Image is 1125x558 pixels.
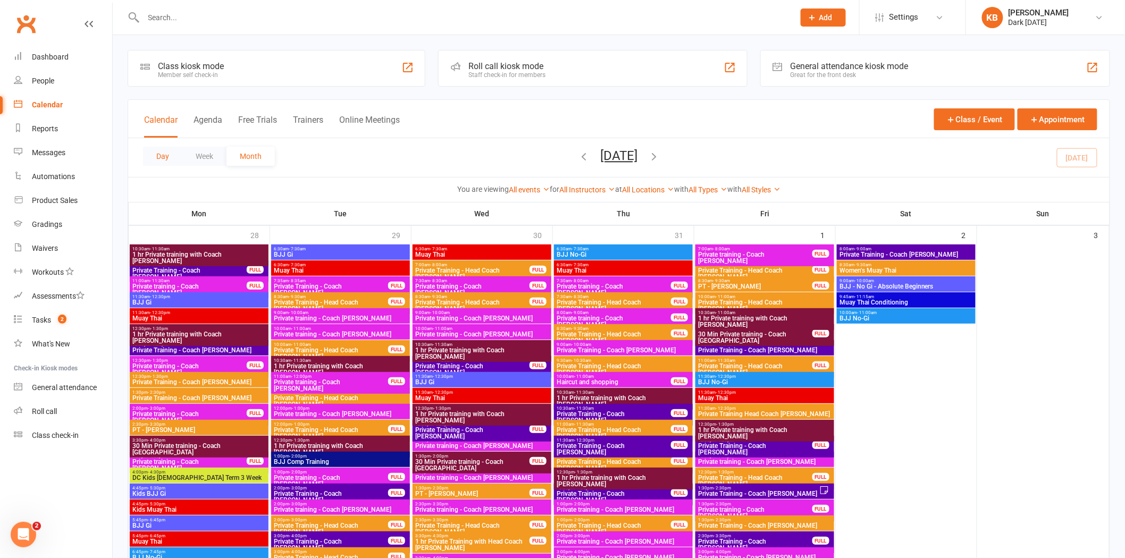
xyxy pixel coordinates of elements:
span: - 7:30am [289,263,306,267]
div: FULL [247,282,264,290]
span: Muay Thai [415,251,549,258]
span: 10:30am [273,358,408,363]
button: Add [801,9,846,27]
span: 9:00am [415,310,549,315]
div: FULL [812,250,829,258]
span: 8:30am [415,294,530,299]
span: Muay Thai [415,395,549,401]
span: 7:00am [415,263,530,267]
div: Class kiosk mode [158,61,224,71]
div: FULL [388,298,405,306]
span: 10:00am [839,310,973,315]
div: FULL [247,266,264,274]
div: General attendance kiosk mode [791,61,909,71]
span: 8:30am [556,326,671,331]
a: Workouts [14,260,112,284]
span: - 11:00am [857,310,877,315]
span: 2 [58,315,66,324]
div: FULL [530,266,547,274]
a: Messages [14,141,112,165]
div: FULL [671,441,688,449]
a: What's New [14,332,112,356]
span: 12:00pm [273,406,408,411]
span: - 12:30pm [150,294,170,299]
span: 2 [32,522,41,530]
span: Private Training - Head Coach [PERSON_NAME] [415,267,530,280]
span: 9:00am [273,310,408,315]
span: - 12:00pm [291,374,312,379]
a: All Styles [742,185,780,194]
span: Private Training - Coach [PERSON_NAME] [415,427,530,439]
span: 11:00am [132,278,247,283]
span: BJJ Gi [415,379,549,385]
span: 11:30am [556,438,671,443]
div: FULL [530,298,547,306]
span: 11:30am [698,406,832,411]
span: 10:30am [698,310,832,315]
span: - 9:30am [572,326,589,331]
div: Gradings [32,220,62,229]
span: 11:30am [132,294,266,299]
span: 6:30am [415,247,549,251]
span: - 10:00am [289,310,308,315]
span: Private Training Head Coach [PERSON_NAME] [698,411,832,417]
span: 10:00am [698,294,832,299]
span: Muay Thai [556,267,691,274]
span: Muay Thai [698,395,832,401]
span: Private training - Coach [PERSON_NAME] [415,283,530,296]
button: Day [143,147,182,166]
div: FULL [812,266,829,274]
span: - 2:30pm [148,390,165,395]
span: - 10:00am [572,342,591,347]
span: - 3:00pm [148,406,165,411]
a: Gradings [14,213,112,236]
div: FULL [671,425,688,433]
button: Calendar [144,115,178,138]
strong: with [727,185,742,193]
span: 9:45am [839,294,973,299]
div: Dashboard [32,53,69,61]
span: - 7:30am [289,247,306,251]
a: All Types [689,185,727,194]
span: 10:00am [556,374,671,379]
span: - 11:00am [291,326,311,331]
strong: for [550,185,559,193]
span: Private training - Coach [PERSON_NAME] [273,315,408,322]
div: 29 [392,226,411,243]
div: 1 [820,226,835,243]
th: Fri [694,202,836,225]
div: Great for the front desk [791,71,909,79]
button: Appointment [1018,108,1097,130]
span: - 12:30pm [716,374,736,379]
span: 8:30am [839,263,973,267]
span: Private Training - Head Coach [PERSON_NAME] [273,299,389,312]
span: Private Training - Coach [PERSON_NAME] [273,283,389,296]
span: 11:30am [698,390,832,395]
a: Roll call [14,400,112,424]
div: FULL [530,425,547,433]
div: FULL [530,282,547,290]
a: Automations [14,165,112,189]
div: FULL [671,314,688,322]
span: Muay Thai [132,315,266,322]
span: Private Training - Coach [PERSON_NAME] [415,363,530,376]
span: - 8:30am [572,294,589,299]
span: 12:30pm [415,406,549,411]
span: 7:30am [556,294,671,299]
div: FULL [671,282,688,290]
span: Private Training - Coach [PERSON_NAME] [556,347,691,353]
th: Mon [129,202,270,225]
span: 30 Min Private training - Coach [GEOGRAPHIC_DATA] [132,443,266,455]
button: Trainers [293,115,323,138]
span: Private Training - Head Coach [PERSON_NAME] [698,299,832,312]
span: - 7:30am [572,247,589,251]
span: BJJ No-Gi [698,379,832,385]
div: What's New [32,340,70,348]
span: 11:30am [415,390,549,395]
span: BJJ Gi [273,251,408,258]
span: 9:00am [556,342,691,347]
span: Private Training - Head Coach [PERSON_NAME] [556,363,691,376]
span: - 11:00am [716,310,735,315]
div: Assessments [32,292,85,300]
a: People [14,69,112,93]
